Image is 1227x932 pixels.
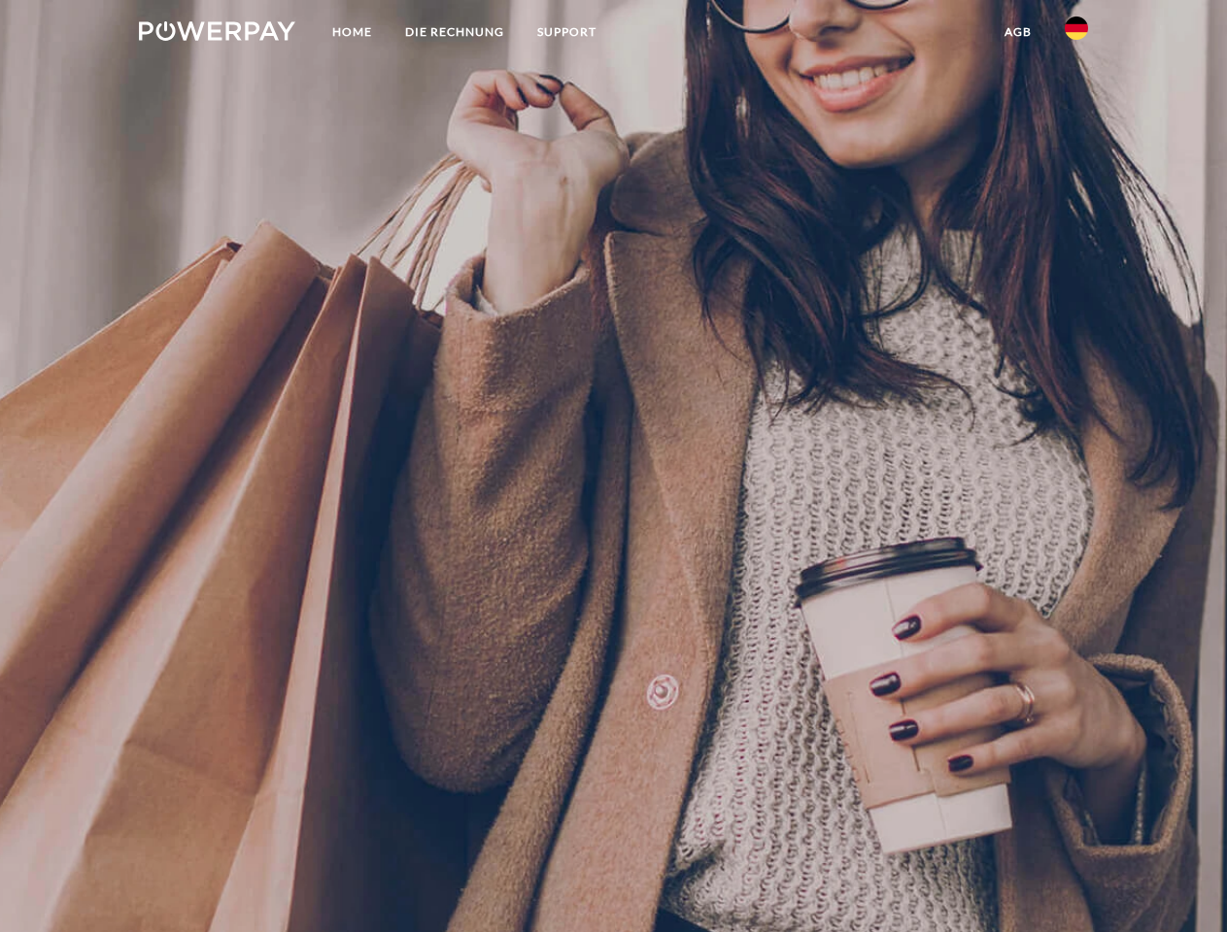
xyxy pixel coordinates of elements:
[521,15,613,50] a: SUPPORT
[316,15,389,50] a: Home
[139,21,295,41] img: logo-powerpay-white.svg
[1065,17,1088,40] img: de
[988,15,1048,50] a: agb
[389,15,521,50] a: DIE RECHNUNG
